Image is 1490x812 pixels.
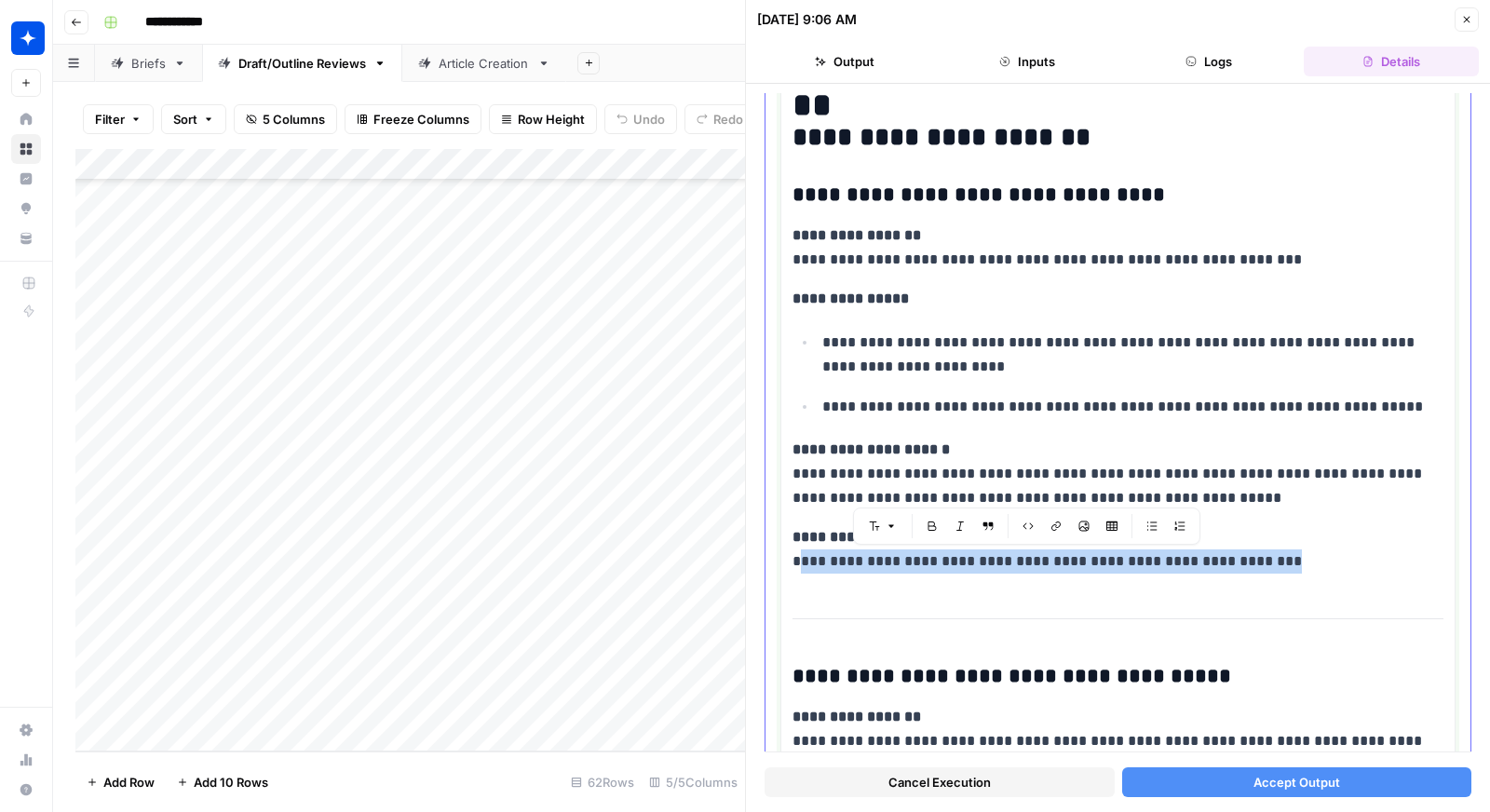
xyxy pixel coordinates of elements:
[194,773,268,792] span: Add 10 Rows
[518,110,585,129] span: Row Height
[161,104,226,134] button: Sort
[940,47,1115,76] button: Inputs
[757,10,857,29] div: [DATE] 9:06 AM
[633,110,665,129] span: Undo
[202,45,402,82] a: Draft/Outline Reviews
[11,775,41,805] button: Help + Support
[95,110,125,129] span: Filter
[757,47,932,76] button: Output
[1122,767,1472,797] button: Accept Output
[263,110,325,129] span: 5 Columns
[1253,773,1340,792] span: Accept Output
[1122,47,1297,76] button: Logs
[1304,47,1479,76] button: Details
[888,773,991,792] span: Cancel Execution
[103,773,155,792] span: Add Row
[173,110,197,129] span: Sort
[642,767,745,797] div: 5/5 Columns
[563,767,642,797] div: 62 Rows
[765,767,1115,797] button: Cancel Execution
[234,104,337,134] button: 5 Columns
[11,134,41,164] a: Browse
[11,21,45,55] img: Wiz Logo
[131,54,166,73] div: Briefs
[11,104,41,134] a: Home
[604,104,677,134] button: Undo
[95,45,202,82] a: Briefs
[11,194,41,223] a: Opportunities
[713,110,743,129] span: Redo
[373,110,469,129] span: Freeze Columns
[11,223,41,253] a: Your Data
[11,164,41,194] a: Insights
[345,104,481,134] button: Freeze Columns
[402,45,566,82] a: Article Creation
[684,104,755,134] button: Redo
[489,104,597,134] button: Row Height
[238,54,366,73] div: Draft/Outline Reviews
[11,745,41,775] a: Usage
[439,54,530,73] div: Article Creation
[83,104,154,134] button: Filter
[75,767,166,797] button: Add Row
[11,715,41,745] a: Settings
[11,15,41,61] button: Workspace: Wiz
[166,767,279,797] button: Add 10 Rows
